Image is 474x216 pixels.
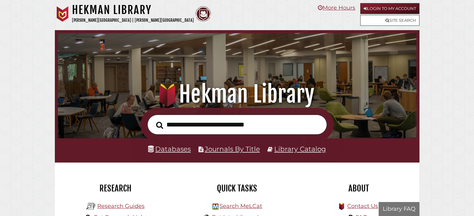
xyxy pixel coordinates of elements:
[60,183,172,194] h2: Research
[97,203,145,209] a: Research Guides
[274,145,326,153] a: Library Catalog
[303,183,415,194] h2: About
[156,121,163,129] i: Search
[219,203,262,209] a: Search MeLCat
[72,17,194,24] p: [PERSON_NAME][GEOGRAPHIC_DATA] | [PERSON_NAME][GEOGRAPHIC_DATA]
[72,3,194,17] h1: Hekman Library
[347,203,378,209] a: Contact Us
[153,120,166,131] button: Search
[55,6,70,22] img: Calvin University
[148,145,191,153] a: Databases
[65,80,409,108] h1: Hekman Library
[213,204,218,209] img: Hekman Library Logo
[181,183,293,194] h2: Quick Tasks
[360,15,419,26] a: Site Search
[86,202,96,211] img: Hekman Library Logo
[205,145,260,153] a: Journals By Title
[318,4,355,11] a: More Hours
[195,6,211,22] img: Calvin Theological Seminary
[360,3,419,14] a: Login to My Account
